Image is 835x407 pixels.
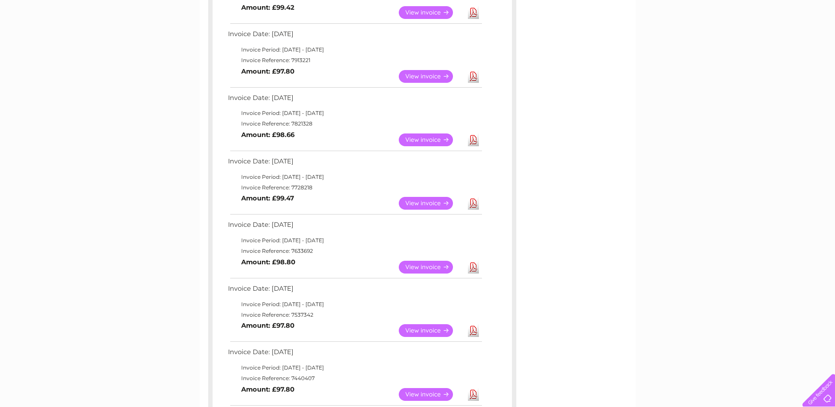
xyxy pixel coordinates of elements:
[468,324,479,337] a: Download
[399,6,463,19] a: View
[226,235,483,246] td: Invoice Period: [DATE] - [DATE]
[468,6,479,19] a: Download
[226,283,483,299] td: Invoice Date: [DATE]
[241,385,294,393] b: Amount: £97.80
[226,363,483,373] td: Invoice Period: [DATE] - [DATE]
[468,70,479,83] a: Download
[399,388,463,401] a: View
[241,4,294,11] b: Amount: £99.42
[669,4,730,15] a: 0333 014 3131
[226,373,483,384] td: Invoice Reference: 7440407
[241,194,294,202] b: Amount: £99.47
[399,261,463,274] a: View
[399,70,463,83] a: View
[226,108,483,118] td: Invoice Period: [DATE] - [DATE]
[226,172,483,182] td: Invoice Period: [DATE] - [DATE]
[226,346,483,363] td: Invoice Date: [DATE]
[226,55,483,66] td: Invoice Reference: 7913221
[776,37,798,44] a: Contact
[241,67,294,75] b: Amount: £97.80
[241,131,294,139] b: Amount: £98.66
[226,219,483,235] td: Invoice Date: [DATE]
[226,155,483,172] td: Invoice Date: [DATE]
[226,118,483,129] td: Invoice Reference: 7821328
[210,5,626,43] div: Clear Business is a trading name of Verastar Limited (registered in [GEOGRAPHIC_DATA] No. 3667643...
[702,37,721,44] a: Energy
[226,310,483,320] td: Invoice Reference: 7537342
[241,322,294,329] b: Amount: £97.80
[226,28,483,44] td: Invoice Date: [DATE]
[758,37,771,44] a: Blog
[468,388,479,401] a: Download
[226,44,483,55] td: Invoice Period: [DATE] - [DATE]
[226,299,483,310] td: Invoice Period: [DATE] - [DATE]
[399,133,463,146] a: View
[680,37,697,44] a: Water
[399,324,463,337] a: View
[241,258,295,266] b: Amount: £98.80
[468,133,479,146] a: Download
[806,37,827,44] a: Log out
[468,261,479,274] a: Download
[226,182,483,193] td: Invoice Reference: 7728218
[468,197,479,210] a: Download
[399,197,463,210] a: View
[226,246,483,256] td: Invoice Reference: 7633692
[226,92,483,108] td: Invoice Date: [DATE]
[29,23,74,50] img: logo.png
[727,37,753,44] a: Telecoms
